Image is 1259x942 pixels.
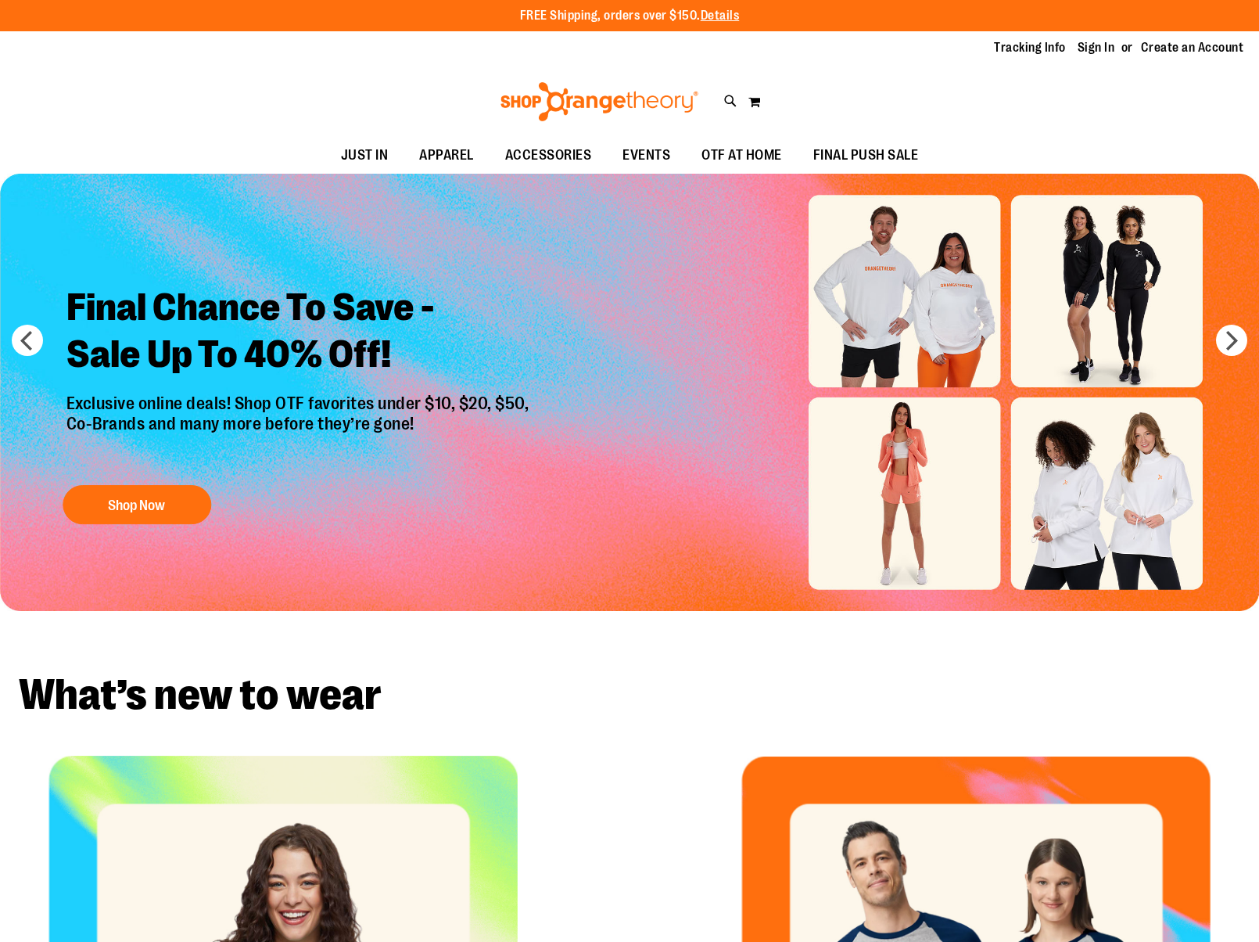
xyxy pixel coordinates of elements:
[325,138,404,174] a: JUST IN
[55,394,545,470] p: Exclusive online deals! Shop OTF favorites under $10, $20, $50, Co-Brands and many more before th...
[520,7,740,25] p: FREE Shipping, orders over $150.
[701,9,740,23] a: Details
[686,138,798,174] a: OTF AT HOME
[798,138,934,174] a: FINAL PUSH SALE
[404,138,490,174] a: APPAREL
[701,138,782,173] span: OTF AT HOME
[341,138,389,173] span: JUST IN
[55,272,545,394] h2: Final Chance To Save - Sale Up To 40% Off!
[505,138,592,173] span: ACCESSORIES
[813,138,919,173] span: FINAL PUSH SALE
[490,138,608,174] a: ACCESSORIES
[498,82,701,121] img: Shop Orangetheory
[607,138,686,174] a: EVENTS
[622,138,670,173] span: EVENTS
[1141,39,1244,56] a: Create an Account
[12,325,43,356] button: prev
[419,138,474,173] span: APPAREL
[1216,325,1247,356] button: next
[55,272,545,533] a: Final Chance To Save -Sale Up To 40% Off! Exclusive online deals! Shop OTF favorites under $10, $...
[994,39,1066,56] a: Tracking Info
[63,486,211,525] button: Shop Now
[1078,39,1115,56] a: Sign In
[19,674,1240,717] h2: What’s new to wear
